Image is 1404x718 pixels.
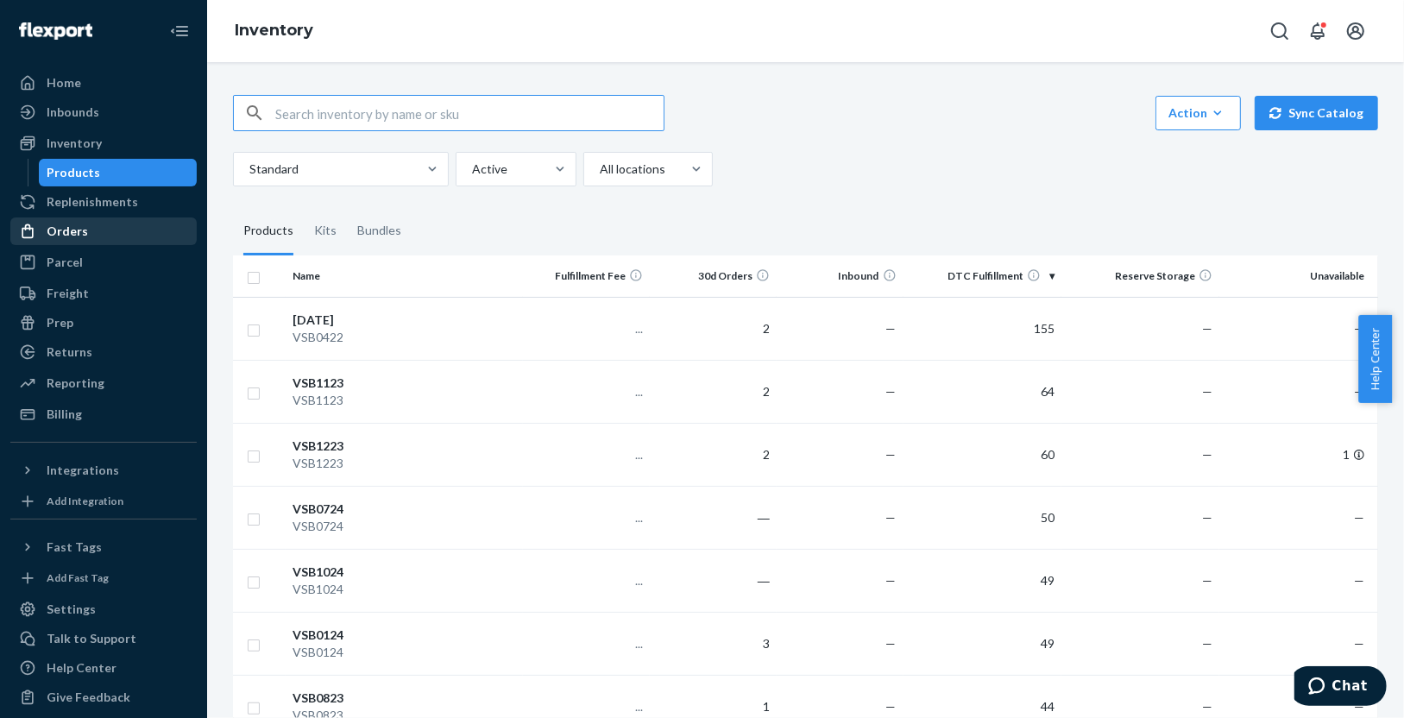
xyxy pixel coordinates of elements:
div: Add Integration [47,494,123,508]
p: ... [530,446,643,463]
td: 64 [903,360,1061,423]
input: Standard [248,161,249,178]
span: — [1202,510,1212,525]
div: Inbounds [47,104,99,121]
span: — [886,447,897,462]
iframe: Opens a widget where you can chat to one of our agents [1294,666,1387,709]
td: ― [650,486,777,549]
button: Open account menu [1338,14,1373,48]
button: Close Navigation [162,14,197,48]
div: Talk to Support [47,630,136,647]
td: 2 [650,360,777,423]
th: Name [286,255,523,297]
td: 49 [903,549,1061,612]
a: Parcel [10,249,197,276]
div: Billing [47,406,82,423]
p: ... [530,635,643,652]
a: Inbounds [10,98,197,126]
div: VSB0124 [293,627,516,644]
td: 60 [903,423,1061,486]
div: Settings [47,601,96,618]
div: VSB0724 [293,501,516,518]
div: Products [47,164,101,181]
a: Reporting [10,369,197,397]
div: Inventory [47,135,102,152]
div: Reporting [47,375,104,392]
div: Orders [47,223,88,240]
p: ... [530,698,643,715]
div: Kits [314,207,337,255]
span: — [886,636,897,651]
span: — [1202,636,1212,651]
a: Products [39,159,198,186]
p: ... [530,509,643,526]
span: — [1354,573,1364,588]
span: — [1354,321,1364,336]
input: Active [470,161,472,178]
button: Integrations [10,457,197,484]
div: Bundles [357,207,401,255]
div: Freight [47,285,89,302]
div: VSB1123 [293,375,516,392]
div: Help Center [47,659,116,677]
button: Help Center [1358,315,1392,403]
p: ... [530,572,643,589]
td: ― [650,549,777,612]
span: — [1202,699,1212,714]
a: Returns [10,338,197,366]
input: All locations [598,161,600,178]
div: Products [243,207,293,255]
td: 3 [650,612,777,675]
button: Give Feedback [10,683,197,711]
td: 1 [1219,423,1378,486]
th: DTC Fulfillment [903,255,1061,297]
th: 30d Orders [650,255,777,297]
ol: breadcrumbs [221,6,327,56]
span: — [886,699,897,714]
div: Prep [47,314,73,331]
button: Open Search Box [1262,14,1297,48]
button: Sync Catalog [1255,96,1378,130]
div: Action [1168,104,1228,122]
div: Add Fast Tag [47,570,109,585]
button: Open notifications [1300,14,1335,48]
span: — [1354,636,1364,651]
p: ... [530,383,643,400]
td: 155 [903,297,1061,360]
button: Talk to Support [10,625,197,652]
td: 2 [650,297,777,360]
th: Inbound [777,255,903,297]
div: Replenishments [47,193,138,211]
img: Flexport logo [19,22,92,40]
a: Orders [10,217,197,245]
span: — [1354,384,1364,399]
td: 2 [650,423,777,486]
div: VSB0422 [293,329,516,346]
a: Freight [10,280,197,307]
input: Search inventory by name or sku [275,96,664,130]
div: Integrations [47,462,119,479]
a: Inventory [10,129,197,157]
div: VSB0124 [293,644,516,661]
span: — [886,573,897,588]
span: — [1202,384,1212,399]
a: Prep [10,309,197,337]
span: — [1354,510,1364,525]
td: 49 [903,612,1061,675]
div: [DATE] [293,312,516,329]
button: Fast Tags [10,533,197,561]
th: Fulfillment Fee [523,255,650,297]
div: VSB0724 [293,518,516,535]
a: Settings [10,595,197,623]
a: Add Fast Tag [10,568,197,589]
span: — [886,510,897,525]
div: Give Feedback [47,689,130,706]
span: — [1202,321,1212,336]
a: Home [10,69,197,97]
div: Parcel [47,254,83,271]
span: — [886,384,897,399]
div: Fast Tags [47,538,102,556]
th: Reserve Storage [1061,255,1219,297]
